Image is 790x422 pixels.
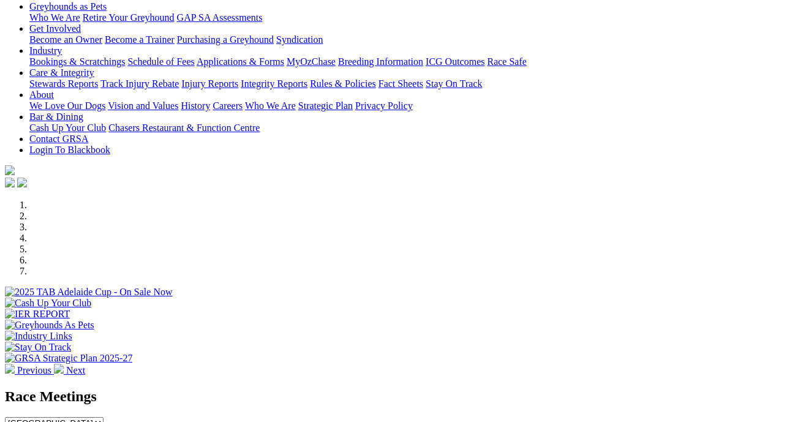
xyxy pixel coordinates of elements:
[5,298,91,309] img: Cash Up Your Club
[29,122,106,133] a: Cash Up Your Club
[54,364,64,374] img: chevron-right-pager-white.svg
[29,78,785,89] div: Care & Integrity
[29,45,62,56] a: Industry
[5,165,15,175] img: logo-grsa-white.png
[5,342,71,353] img: Stay On Track
[177,12,263,23] a: GAP SA Assessments
[181,78,238,89] a: Injury Reports
[29,89,54,100] a: About
[108,100,178,111] a: Vision and Values
[181,100,210,111] a: History
[29,134,88,144] a: Contact GRSA
[5,178,15,187] img: facebook.svg
[127,56,194,67] a: Schedule of Fees
[298,100,353,111] a: Strategic Plan
[426,56,484,67] a: ICG Outcomes
[29,122,785,134] div: Bar & Dining
[29,12,785,23] div: Greyhounds as Pets
[287,56,336,67] a: MyOzChase
[5,309,70,320] img: IER REPORT
[29,56,785,67] div: Industry
[29,78,98,89] a: Stewards Reports
[5,320,94,331] img: Greyhounds As Pets
[17,178,27,187] img: twitter.svg
[245,100,296,111] a: Who We Are
[29,100,105,111] a: We Love Our Dogs
[276,34,323,45] a: Syndication
[100,78,179,89] a: Track Injury Rebate
[29,1,107,12] a: Greyhounds as Pets
[29,67,94,78] a: Care & Integrity
[310,78,376,89] a: Rules & Policies
[197,56,284,67] a: Applications & Forms
[5,388,785,405] h2: Race Meetings
[29,34,785,45] div: Get Involved
[17,365,51,375] span: Previous
[213,100,243,111] a: Careers
[29,34,102,45] a: Become an Owner
[29,12,80,23] a: Who We Are
[5,353,132,364] img: GRSA Strategic Plan 2025-27
[66,365,85,375] span: Next
[5,365,54,375] a: Previous
[29,56,125,67] a: Bookings & Scratchings
[177,34,274,45] a: Purchasing a Greyhound
[54,365,85,375] a: Next
[378,78,423,89] a: Fact Sheets
[29,145,110,155] a: Login To Blackbook
[426,78,482,89] a: Stay On Track
[83,12,175,23] a: Retire Your Greyhound
[241,78,307,89] a: Integrity Reports
[5,364,15,374] img: chevron-left-pager-white.svg
[29,100,785,111] div: About
[338,56,423,67] a: Breeding Information
[29,23,81,34] a: Get Involved
[5,287,173,298] img: 2025 TAB Adelaide Cup - On Sale Now
[5,331,72,342] img: Industry Links
[29,111,83,122] a: Bar & Dining
[105,34,175,45] a: Become a Trainer
[108,122,260,133] a: Chasers Restaurant & Function Centre
[487,56,526,67] a: Race Safe
[355,100,413,111] a: Privacy Policy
